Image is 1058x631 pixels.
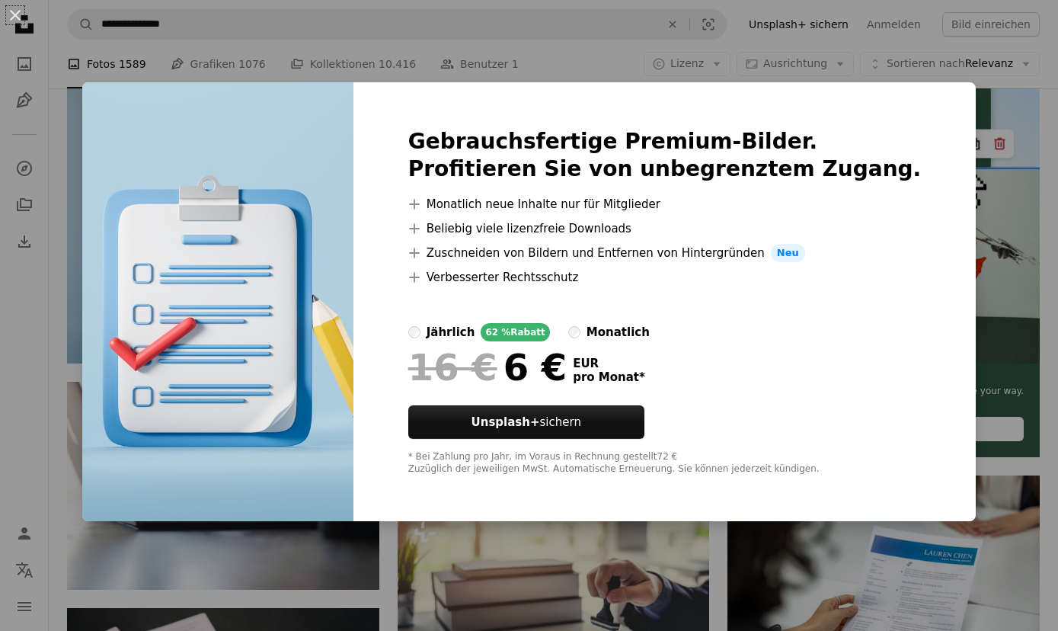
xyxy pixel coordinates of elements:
[427,323,475,341] div: jährlich
[587,323,650,341] div: monatlich
[408,405,644,439] button: Unsplash+sichern
[408,128,922,183] h2: Gebrauchsfertige Premium-Bilder. Profitieren Sie von unbegrenztem Zugang.
[82,82,353,521] img: premium_photo-1681487870238-4a2dfddc6bcb
[408,451,922,476] div: * Bei Zahlung pro Jahr, im Voraus in Rechnung gestellt 72 € Zuzüglich der jeweiligen MwSt. Automa...
[408,219,922,238] li: Beliebig viele lizenzfreie Downloads
[573,357,645,370] span: EUR
[568,326,580,338] input: monatlich
[408,244,922,262] li: Zuschneiden von Bildern und Entfernen von Hintergründen
[408,348,497,387] span: 16 €
[471,415,540,429] strong: Unsplash+
[481,323,549,341] div: 62 % Rabatt
[408,195,922,213] li: Monatlich neue Inhalte nur für Mitglieder
[573,370,645,384] span: pro Monat *
[771,244,805,262] span: Neu
[408,348,567,387] div: 6 €
[408,326,420,338] input: jährlich62 %Rabatt
[408,268,922,287] li: Verbesserter Rechtsschutz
